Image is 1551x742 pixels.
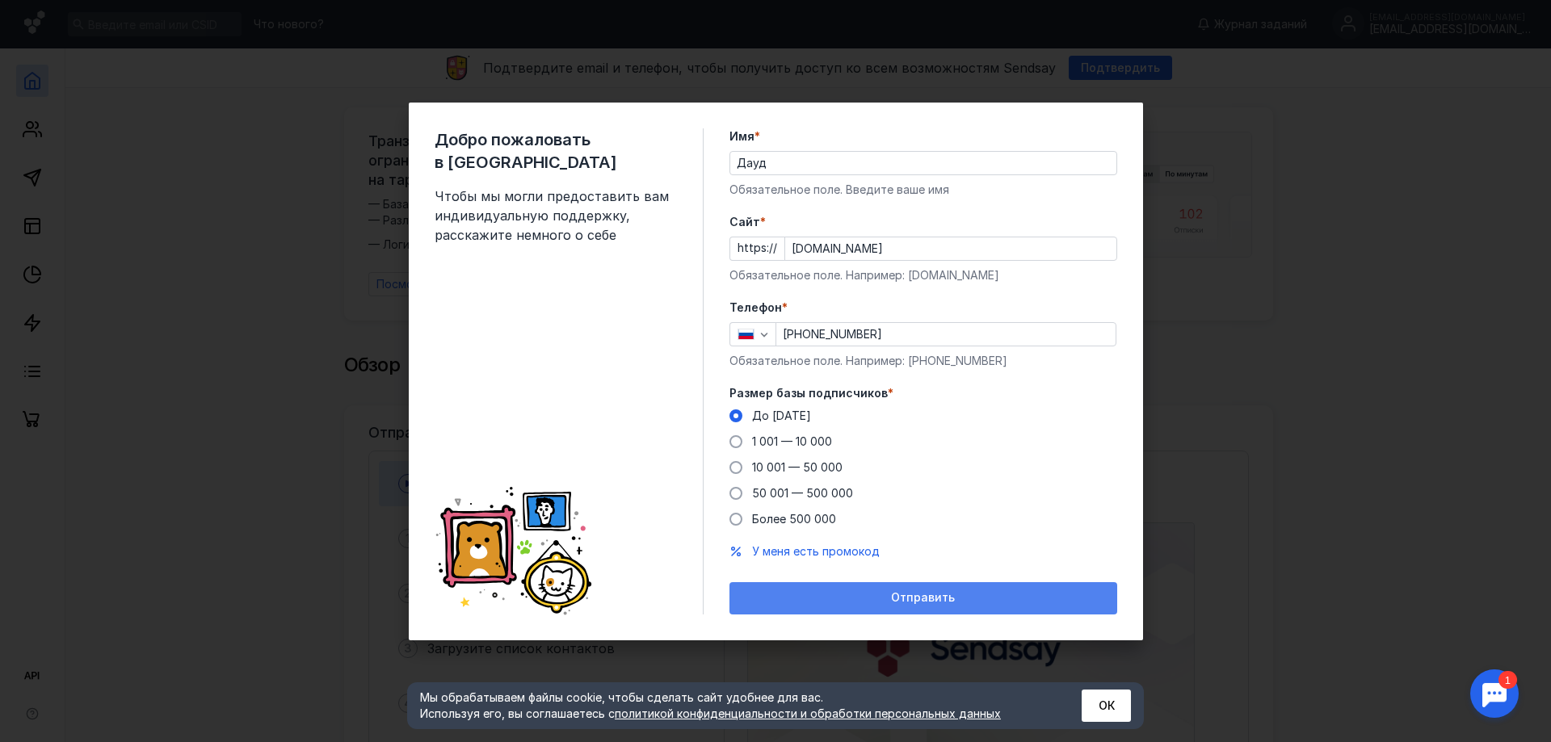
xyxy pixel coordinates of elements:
div: Обязательное поле. Например: [DOMAIN_NAME] [729,267,1117,283]
span: Более 500 000 [752,512,836,526]
span: Размер базы подписчиков [729,385,888,401]
span: Имя [729,128,754,145]
div: Обязательное поле. Например: [PHONE_NUMBER] [729,353,1117,369]
span: 10 001 — 50 000 [752,460,843,474]
span: 1 001 — 10 000 [752,434,832,448]
span: 50 001 — 500 000 [752,486,853,500]
span: Чтобы мы могли предоставить вам индивидуальную поддержку, расскажите немного о себе [435,187,677,245]
span: У меня есть промокод [752,544,880,558]
span: Cайт [729,214,760,230]
div: Мы обрабатываем файлы cookie, чтобы сделать сайт удобнее для вас. Используя его, вы соглашаетесь c [420,690,1042,722]
button: Отправить [729,582,1117,614]
a: политикой конфиденциальности и обработки персональных данных [615,706,1001,720]
span: Добро пожаловать в [GEOGRAPHIC_DATA] [435,128,677,174]
span: До [DATE] [752,409,811,422]
div: Обязательное поле. Введите ваше имя [729,182,1117,198]
span: Отправить [891,591,955,605]
button: ОК [1082,690,1131,722]
button: У меня есть промокод [752,543,880,560]
div: 1 [36,10,55,27]
span: Телефон [729,300,782,316]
